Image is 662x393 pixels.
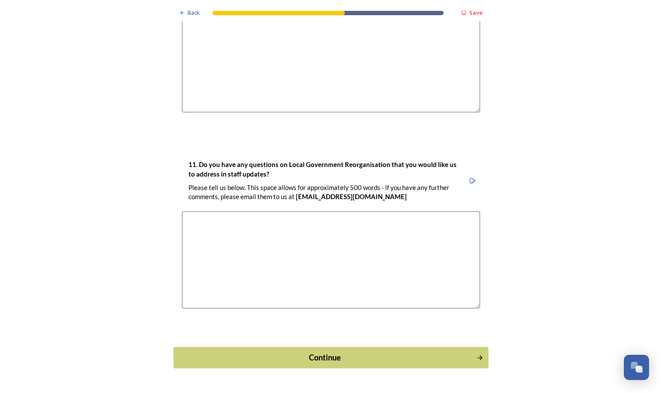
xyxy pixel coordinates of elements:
[188,9,200,17] span: Back
[178,352,472,364] div: Continue
[188,160,458,177] strong: 11. Do you have any questions on Local Government Reorganisation that you would like us to addres...
[173,347,488,368] button: Continue
[469,9,483,16] strong: Save
[624,355,649,380] button: Open Chat
[296,193,407,200] strong: [EMAIL_ADDRESS][DOMAIN_NAME]
[188,183,458,202] p: Please tell us below. This space allows for approximately 500 words - if you have any further com...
